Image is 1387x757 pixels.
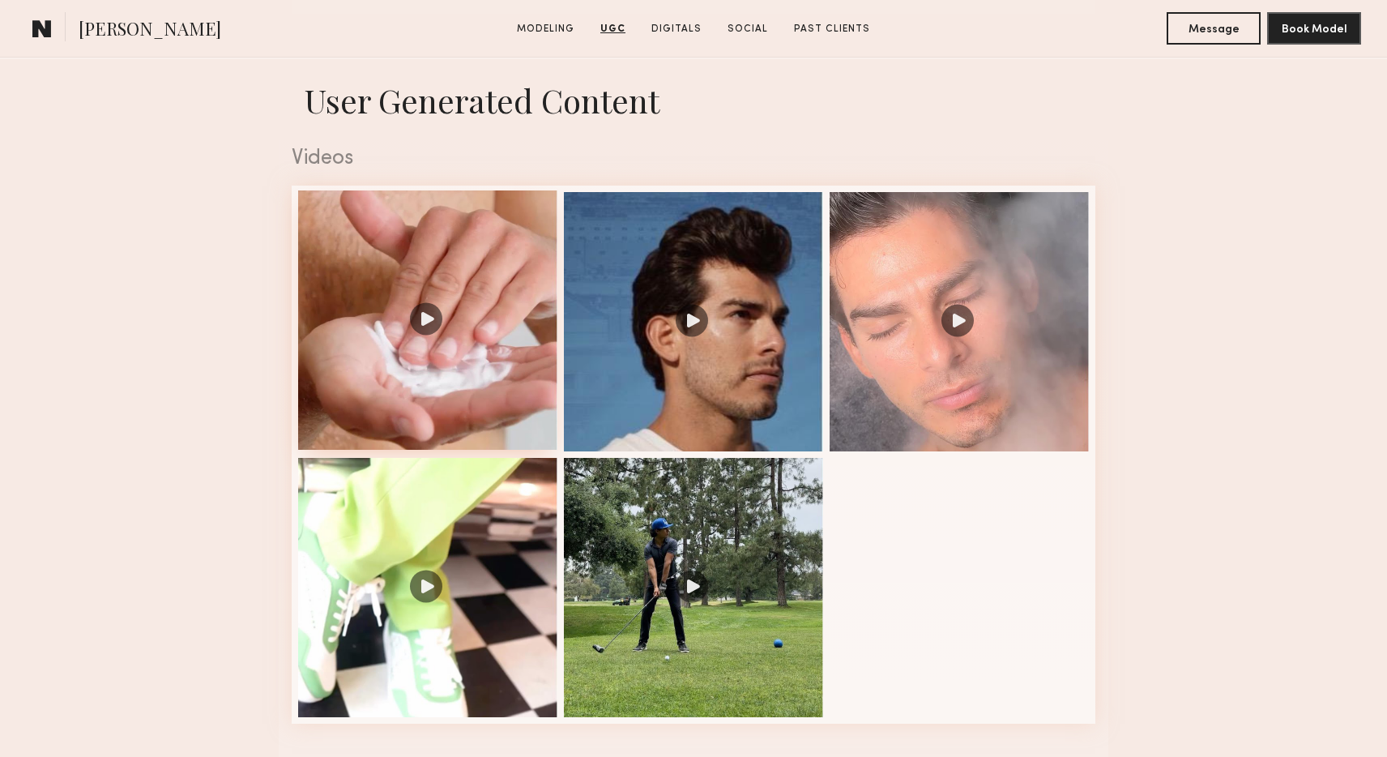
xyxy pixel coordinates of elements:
button: Message [1167,12,1261,45]
a: UGC [594,22,632,36]
span: [PERSON_NAME] [79,16,221,45]
button: Book Model [1267,12,1361,45]
a: Past Clients [787,22,877,36]
a: Social [721,22,775,36]
div: Videos [292,148,1095,169]
h1: User Generated Content [279,79,1108,122]
a: Modeling [510,22,581,36]
a: Digitals [645,22,708,36]
a: Book Model [1267,21,1361,35]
